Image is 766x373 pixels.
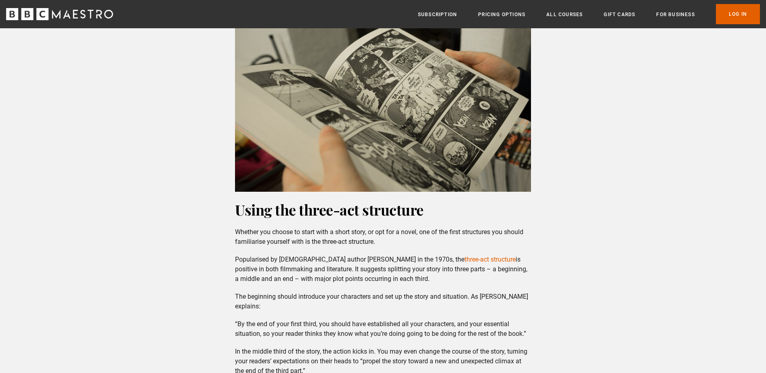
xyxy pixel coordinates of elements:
p: “By the end of your first third, you should have established all your characters, and your essent... [235,319,531,339]
a: All Courses [546,10,583,19]
a: three-act structure [464,256,516,263]
a: Gift Cards [604,10,635,19]
a: For business [656,10,695,19]
img: black and white comic book [235,7,531,192]
a: Pricing Options [478,10,525,19]
nav: Primary [418,4,760,24]
a: Log In [716,4,760,24]
h2: Using the three-act structure [235,200,531,219]
p: The beginning should introduce your characters and set up the story and situation. As [PERSON_NAM... [235,292,531,311]
p: Popularised by [DEMOGRAPHIC_DATA] author [PERSON_NAME] in the 1970s, the is positive in both film... [235,255,531,284]
svg: BBC Maestro [6,8,113,20]
p: Whether you choose to start with a short story, or opt for a novel, one of the first structures y... [235,227,531,247]
a: Subscription [418,10,457,19]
